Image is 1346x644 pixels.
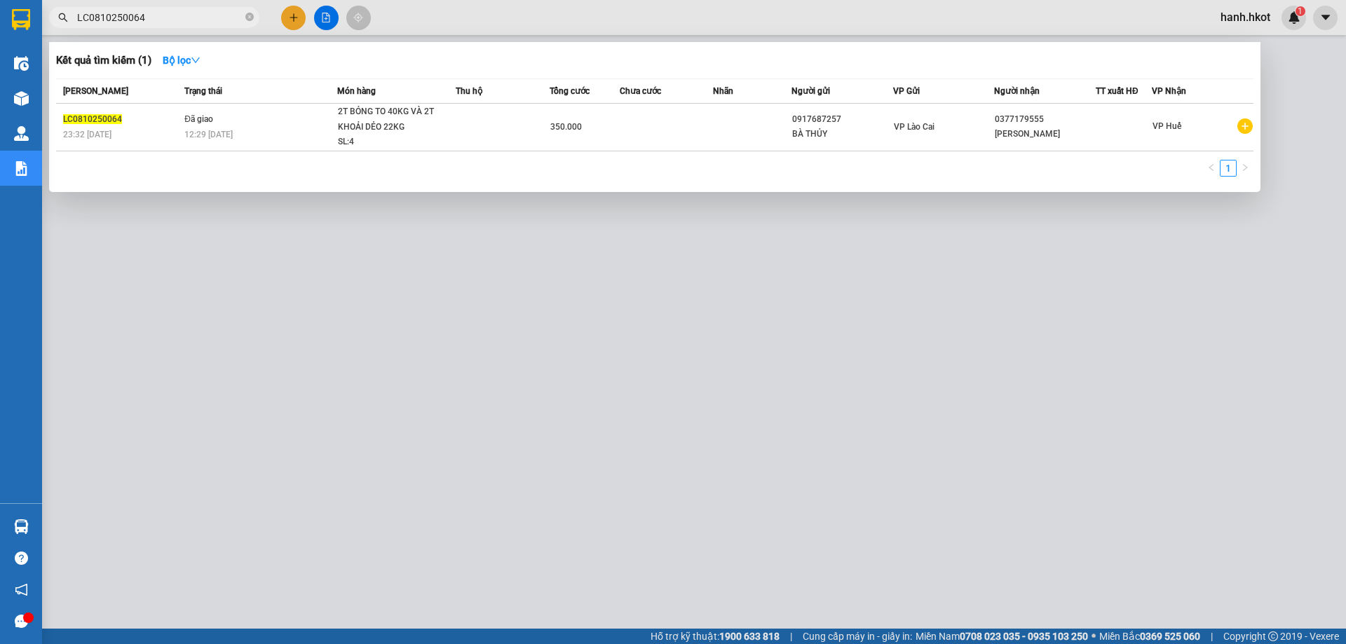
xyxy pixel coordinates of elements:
img: warehouse-icon [14,91,29,106]
div: 0917687257 [792,112,892,127]
span: notification [15,583,28,596]
span: Người gửi [791,86,830,96]
span: message [15,615,28,628]
span: VP Lào Cai [894,122,934,132]
span: question-circle [15,551,28,565]
img: warehouse-icon [14,519,29,534]
span: Thu hộ [456,86,482,96]
span: left [1207,163,1216,172]
img: logo-vxr [12,9,30,30]
img: solution-icon [14,161,29,176]
div: BÀ THỦY [792,127,892,142]
span: right [1241,163,1249,172]
span: Người nhận [994,86,1040,96]
span: 350.000 [550,122,582,132]
img: warehouse-icon [14,126,29,141]
span: LC0810250064 [63,114,122,124]
span: VP Huế [1153,121,1181,131]
span: TT xuất HĐ [1096,86,1138,96]
span: plus-circle [1237,118,1253,134]
span: Tổng cước [550,86,590,96]
span: search [58,13,68,22]
button: left [1203,160,1220,177]
span: VP Nhận [1152,86,1186,96]
span: 23:32 [DATE] [63,130,111,139]
input: Tìm tên, số ĐT hoặc mã đơn [77,10,243,25]
span: Trạng thái [184,86,222,96]
span: down [191,55,200,65]
a: 1 [1221,160,1236,176]
li: 1 [1220,160,1237,177]
span: VP Gửi [893,86,920,96]
span: Nhãn [713,86,733,96]
button: right [1237,160,1253,177]
span: close-circle [245,13,254,21]
li: Next Page [1237,160,1253,177]
div: [PERSON_NAME] [995,127,1095,142]
h3: Kết quả tìm kiếm ( 1 ) [56,53,151,68]
span: Món hàng [337,86,376,96]
span: Đã giao [184,114,213,124]
span: Chưa cước [620,86,661,96]
div: SL: 4 [338,135,443,150]
div: 2T BỎNG TO 40KG VÀ 2T KHOẢI DẺO 22KG [338,104,443,135]
div: 0377179555 [995,112,1095,127]
span: close-circle [245,11,254,25]
span: 12:29 [DATE] [184,130,233,139]
strong: Bộ lọc [163,55,200,66]
img: warehouse-icon [14,56,29,71]
li: Previous Page [1203,160,1220,177]
span: [PERSON_NAME] [63,86,128,96]
button: Bộ lọcdown [151,49,212,71]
